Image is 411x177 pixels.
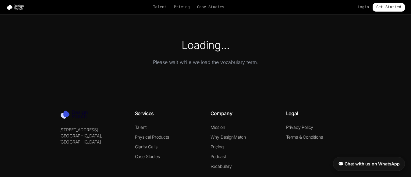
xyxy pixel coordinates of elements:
[7,58,404,66] p: Please wait while we load the vocabulary term.
[211,125,225,130] a: Mission
[211,164,232,169] a: Vocabulary
[135,125,147,130] a: Talent
[135,144,158,149] a: Clarity Calls
[286,110,352,117] h4: Legal
[7,39,404,51] h1: Loading...
[211,154,226,159] a: Podcast
[59,110,93,119] img: Design Match
[59,133,125,145] p: [GEOGRAPHIC_DATA], [GEOGRAPHIC_DATA]
[6,4,27,10] img: Design Match
[286,125,314,130] a: Privacy Policy
[135,154,160,159] a: Case Studies
[211,134,246,140] a: Why DesignMatch
[59,127,125,133] p: [STREET_ADDRESS]
[153,5,167,10] a: Talent
[211,110,276,117] h4: Company
[174,5,190,10] a: Pricing
[135,110,201,117] h4: Services
[373,3,405,12] a: Get Started
[211,144,224,149] a: Pricing
[358,5,369,10] a: Login
[286,134,323,140] a: Terms & Conditions
[197,5,224,10] a: Case Studies
[333,157,405,171] a: 💬 Chat with us on WhatsApp
[135,134,169,140] a: Physical Products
